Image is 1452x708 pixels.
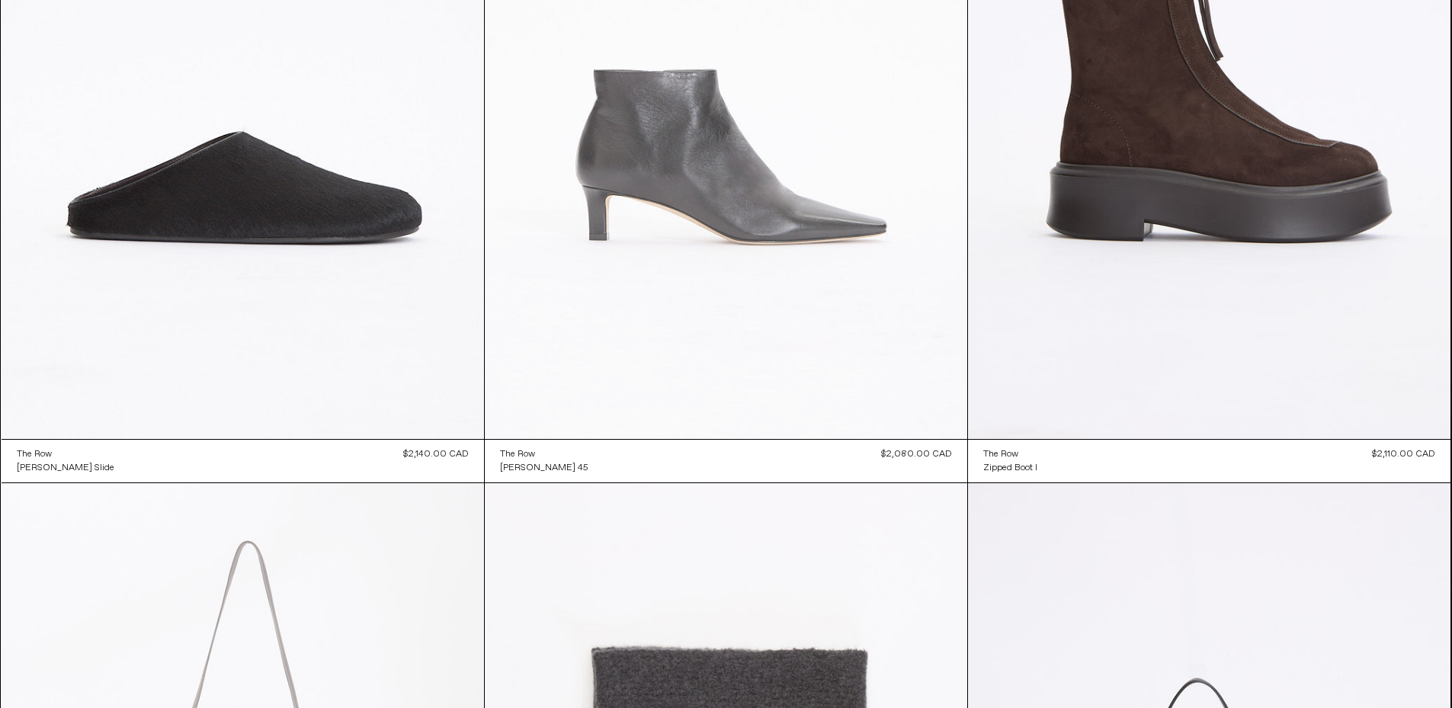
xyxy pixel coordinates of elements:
[983,448,1018,461] div: The Row
[983,462,1037,475] div: Zipped Boot I
[403,447,469,461] div: $2,140.00 CAD
[17,461,114,475] a: [PERSON_NAME] Slide
[500,447,588,461] a: The Row
[500,461,588,475] a: [PERSON_NAME] 45
[1372,447,1435,461] div: $2,110.00 CAD
[881,447,952,461] div: $2,080.00 CAD
[17,447,114,461] a: The Row
[17,462,114,475] div: [PERSON_NAME] Slide
[983,447,1037,461] a: The Row
[17,448,52,461] div: The Row
[500,462,588,475] div: [PERSON_NAME] 45
[500,448,535,461] div: The Row
[983,461,1037,475] a: Zipped Boot I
